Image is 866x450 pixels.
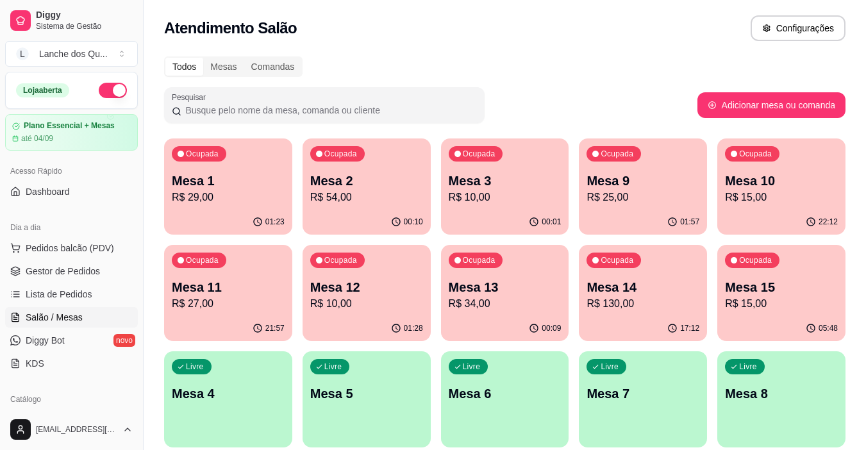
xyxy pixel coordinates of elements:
p: Ocupada [186,255,219,265]
a: Lista de Pedidos [5,284,138,304]
button: LivreMesa 6 [441,351,569,447]
div: Lanche dos Qu ... [39,47,108,60]
p: Mesa 7 [587,385,699,403]
p: R$ 10,00 [449,190,562,205]
span: Diggy [36,10,133,21]
p: Mesa 8 [725,385,838,403]
p: R$ 15,00 [725,190,838,205]
h2: Atendimento Salão [164,18,297,38]
button: [EMAIL_ADDRESS][DOMAIN_NAME] [5,414,138,445]
a: KDS [5,353,138,374]
p: Mesa 3 [449,172,562,190]
span: Diggy Bot [26,334,65,347]
p: R$ 15,00 [725,296,838,312]
p: R$ 54,00 [310,190,423,205]
button: OcupadaMesa 1R$ 29,0001:23 [164,138,292,235]
p: Mesa 14 [587,278,699,296]
span: Salão / Mesas [26,311,83,324]
button: LivreMesa 4 [164,351,292,447]
p: Ocupada [739,255,772,265]
a: Plano Essencial + Mesasaté 04/09 [5,114,138,151]
button: Select a team [5,41,138,67]
input: Pesquisar [181,104,477,117]
p: 00:01 [542,217,561,227]
div: Loja aberta [16,83,69,97]
div: Todos [165,58,203,76]
label: Pesquisar [172,92,210,103]
article: Plano Essencial + Mesas [24,121,115,131]
p: R$ 29,00 [172,190,285,205]
p: 00:10 [404,217,423,227]
p: R$ 130,00 [587,296,699,312]
article: até 04/09 [21,133,53,144]
button: Configurações [751,15,845,41]
span: KDS [26,357,44,370]
span: Lista de Pedidos [26,288,92,301]
p: R$ 34,00 [449,296,562,312]
p: Ocupada [463,149,495,159]
a: Dashboard [5,181,138,202]
button: OcupadaMesa 10R$ 15,0022:12 [717,138,845,235]
div: Acesso Rápido [5,161,138,181]
p: 17:12 [680,323,699,333]
span: Gestor de Pedidos [26,265,100,278]
p: Mesa 5 [310,385,423,403]
button: OcupadaMesa 11R$ 27,0021:57 [164,245,292,341]
p: 22:12 [819,217,838,227]
p: Mesa 12 [310,278,423,296]
p: Livre [739,362,757,372]
p: Livre [463,362,481,372]
a: Gestor de Pedidos [5,261,138,281]
p: Ocupada [324,255,357,265]
p: Mesa 11 [172,278,285,296]
p: 01:28 [404,323,423,333]
p: Mesa 2 [310,172,423,190]
p: 01:57 [680,217,699,227]
span: Pedidos balcão (PDV) [26,242,114,254]
p: Mesa 6 [449,385,562,403]
p: Mesa 10 [725,172,838,190]
button: LivreMesa 7 [579,351,707,447]
span: Sistema de Gestão [36,21,133,31]
p: Livre [601,362,619,372]
p: Ocupada [463,255,495,265]
button: Adicionar mesa ou comanda [697,92,845,118]
p: Ocupada [601,149,633,159]
button: LivreMesa 8 [717,351,845,447]
p: R$ 10,00 [310,296,423,312]
a: DiggySistema de Gestão [5,5,138,36]
button: LivreMesa 5 [303,351,431,447]
p: R$ 27,00 [172,296,285,312]
p: Mesa 4 [172,385,285,403]
button: OcupadaMesa 12R$ 10,0001:28 [303,245,431,341]
p: Mesa 15 [725,278,838,296]
p: Ocupada [186,149,219,159]
div: Mesas [203,58,244,76]
p: Mesa 13 [449,278,562,296]
span: [EMAIL_ADDRESS][DOMAIN_NAME] [36,424,117,435]
p: 01:23 [265,217,285,227]
div: Catálogo [5,389,138,410]
button: OcupadaMesa 14R$ 130,0017:12 [579,245,707,341]
p: 21:57 [265,323,285,333]
p: Ocupada [601,255,633,265]
button: OcupadaMesa 2R$ 54,0000:10 [303,138,431,235]
span: Dashboard [26,185,70,198]
div: Comandas [244,58,302,76]
button: Pedidos balcão (PDV) [5,238,138,258]
button: OcupadaMesa 3R$ 10,0000:01 [441,138,569,235]
button: Alterar Status [99,83,127,98]
p: 05:48 [819,323,838,333]
p: Ocupada [324,149,357,159]
div: Dia a dia [5,217,138,238]
p: Mesa 1 [172,172,285,190]
button: OcupadaMesa 13R$ 34,0000:09 [441,245,569,341]
a: Diggy Botnovo [5,330,138,351]
a: Salão / Mesas [5,307,138,328]
p: R$ 25,00 [587,190,699,205]
button: OcupadaMesa 15R$ 15,0005:48 [717,245,845,341]
p: Mesa 9 [587,172,699,190]
p: Livre [186,362,204,372]
button: OcupadaMesa 9R$ 25,0001:57 [579,138,707,235]
p: 00:09 [542,323,561,333]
